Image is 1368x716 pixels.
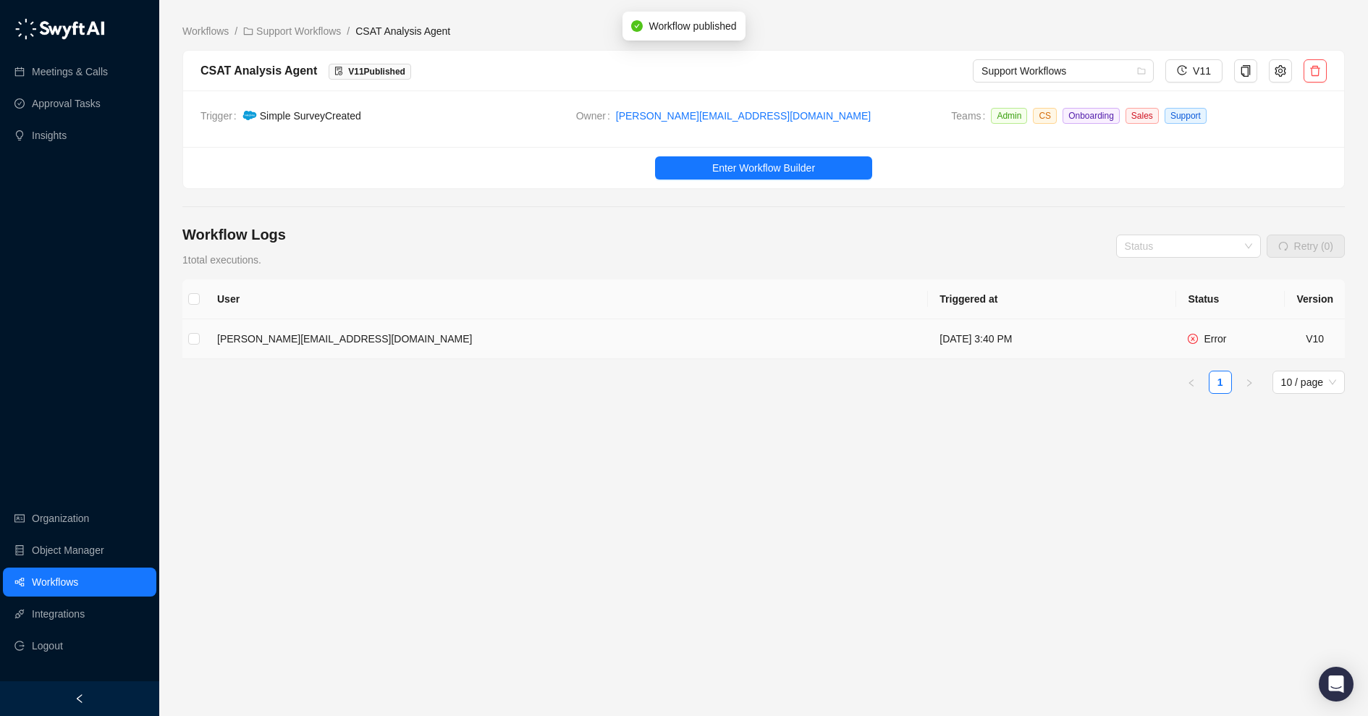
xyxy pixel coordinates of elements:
[260,110,361,122] span: Simple Survey Created
[1309,65,1321,77] span: delete
[348,67,405,77] span: V 11 Published
[14,18,105,40] img: logo-05li4sbe.png
[75,694,85,704] span: left
[928,279,1176,319] th: Triggered at
[1285,319,1345,359] td: V10
[1033,108,1057,124] span: CS
[1238,371,1261,394] button: right
[1165,108,1207,124] span: Support
[1238,371,1261,394] li: Next Page
[1245,379,1254,387] span: right
[712,160,815,176] span: Enter Workflow Builder
[1063,108,1120,124] span: Onboarding
[1165,59,1223,83] button: V11
[182,224,286,245] h4: Workflow Logs
[200,108,242,124] span: Trigger
[235,23,237,39] li: /
[1176,279,1285,319] th: Status
[32,504,89,533] a: Organization
[1180,371,1203,394] li: Previous Page
[240,23,344,39] a: folder Support Workflows
[334,67,343,75] span: file-done
[1267,235,1345,258] button: Retry (0)
[649,18,736,34] span: Workflow published
[206,319,928,359] td: [PERSON_NAME][EMAIL_ADDRESS][DOMAIN_NAME]
[347,23,350,39] li: /
[1180,371,1203,394] button: left
[1319,667,1354,702] div: Open Intercom Messenger
[206,279,928,319] th: User
[32,536,104,565] a: Object Manager
[200,62,317,80] div: CSAT Analysis Agent
[14,641,25,651] span: logout
[981,60,1145,82] span: Support Workflows
[180,23,232,39] a: Workflows
[1209,371,1231,393] a: 1
[243,26,253,36] span: folder
[1177,65,1187,75] span: history
[928,319,1176,359] td: [DATE] 3:40 PM
[1281,371,1336,393] span: 10 / page
[1193,63,1211,79] span: V11
[1285,279,1345,319] th: Version
[616,108,871,124] a: [PERSON_NAME][EMAIL_ADDRESS][DOMAIN_NAME]
[655,156,872,180] button: Enter Workflow Builder
[1209,371,1232,394] li: 1
[32,57,108,86] a: Meetings & Calls
[1272,371,1345,394] div: Page Size
[1240,65,1251,77] span: copy
[1204,333,1226,345] span: Error
[32,568,78,597] a: Workflows
[1188,334,1198,344] span: close-circle
[32,121,67,150] a: Insights
[355,25,450,37] span: CSAT Analysis Agent
[182,254,261,266] span: 1 total executions.
[32,599,85,628] a: Integrations
[1187,379,1196,387] span: left
[32,631,63,660] span: Logout
[32,89,101,118] a: Approval Tasks
[991,108,1027,124] span: Admin
[183,156,1344,180] a: Enter Workflow Builder
[631,20,643,32] span: check-circle
[1275,65,1286,77] span: setting
[1126,108,1159,124] span: Sales
[951,108,991,130] span: Teams
[576,108,616,124] span: Owner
